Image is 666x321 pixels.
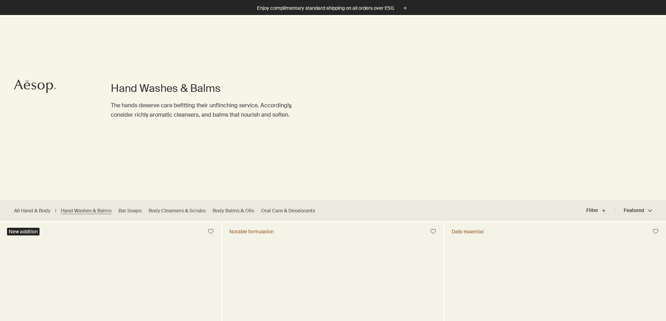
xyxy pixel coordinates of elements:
[119,207,142,214] a: Bar Soaps
[12,78,58,97] a: Aesop
[229,228,274,235] div: Notable formulation
[452,228,484,235] div: Daily essential
[257,4,409,12] button: Enjoy complimentary standard shipping on all orders over £50.
[213,207,254,214] a: Body Balms & Oils
[257,5,394,12] p: Enjoy complimentary standard shipping on all orders over £50.
[14,79,56,93] svg: Aesop
[205,225,217,238] button: Save to cabinet
[149,207,206,214] a: Body Cleansers & Scrubs
[615,202,652,219] button: Featured
[7,228,40,235] div: New addition
[427,225,439,238] button: Save to cabinet
[111,101,305,119] p: The hands deserve care befitting their unflinching service. Accordingly, consider richly aromatic...
[111,81,305,95] h1: Hand Washes & Balms
[586,202,615,219] button: Filter
[649,225,662,238] button: Save to cabinet
[14,207,50,214] a: All Hand & Body
[261,207,315,214] a: Oral Care & Deodorants
[61,207,112,214] a: Hand Washes & Balms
